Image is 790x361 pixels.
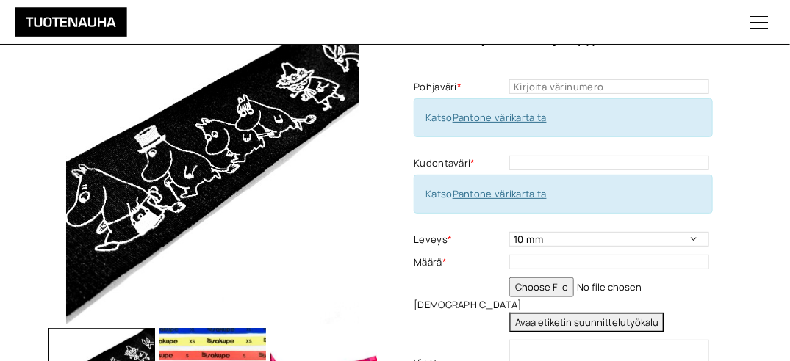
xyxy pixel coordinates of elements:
[414,297,506,313] label: [DEMOGRAPHIC_DATA]
[509,79,709,94] input: Kirjoita värinumero
[414,79,506,95] label: Pohjaväri
[414,156,506,171] label: Kudontaväri
[414,232,506,247] label: Leveys
[453,111,547,124] a: Pantone värikartalta
[425,111,546,124] span: Katso
[414,255,506,270] label: Määrä
[414,32,768,45] p: Lisää koriin ja valitse tarjouspyyntö / lisätilaus
[425,187,546,200] span: Katso
[509,313,664,332] button: Avaa etiketin suunnittelutyökalu
[453,187,547,200] a: Pantone värikartalta
[15,7,127,37] img: Tuotenauha Oy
